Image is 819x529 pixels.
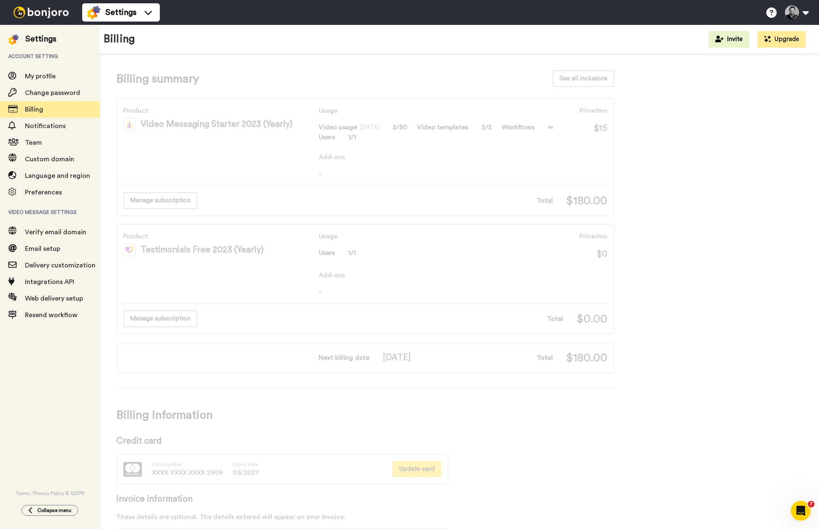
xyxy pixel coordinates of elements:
[123,311,197,327] button: Manage subscription
[25,245,60,252] span: Email setup
[393,122,407,132] span: 2/50
[597,248,607,260] span: $0
[547,314,563,324] span: Total
[319,106,579,116] span: Usage
[123,231,315,241] span: Product
[116,403,614,427] span: Billing information
[123,244,315,256] div: Testimonials Free 2023 (Yearly)
[319,132,335,142] span: Users
[25,139,42,146] span: Team
[566,192,607,209] span: $180.00
[25,123,66,129] span: Notifications
[319,122,357,132] span: Video usage
[152,461,223,468] span: Card number
[116,512,448,522] div: These details are optional. The details entered will appear on your invoice.
[105,7,137,18] span: Settings
[233,468,259,478] span: 05/2027
[25,90,80,96] span: Change password
[392,461,441,477] button: Update card
[348,132,356,142] span: 1/1
[566,349,607,366] span: $180.00
[579,231,607,241] span: Price/mo
[709,31,749,48] button: Invite
[116,70,199,87] span: Billing summary
[319,231,356,241] span: Usage
[383,352,411,364] span: [DATE]
[579,106,607,116] span: Price/mo
[25,156,74,163] span: Custom domain
[104,33,135,45] h1: Billing
[25,312,78,318] span: Resend workflow
[594,122,607,135] span: $15
[808,501,814,507] span: 7
[25,33,56,45] div: Settings
[319,152,607,162] span: Add-ons
[123,244,136,256] img: tm-color.svg
[319,248,335,258] span: Users
[233,461,259,468] span: Expiry date
[25,262,95,269] span: Delivery customization
[123,118,136,131] img: vm-color.svg
[25,73,56,80] span: My profile
[537,353,553,363] span: Total
[87,6,100,19] img: settings-colored.svg
[25,229,86,235] span: Verify email domain
[25,279,74,285] span: Integrations API
[152,468,223,478] span: XXXX XXXX XXXX 2909
[319,270,607,280] span: Add-ons
[553,70,614,87] button: See all inclusions
[37,507,71,514] span: Collapse menu
[123,106,315,116] span: Product
[417,122,468,132] span: Video templates
[123,118,315,131] div: Video Messaging Starter 2023 (Yearly)
[548,122,553,132] span: ∞
[25,172,90,179] span: Language and region
[482,122,492,132] span: 2/2
[359,125,379,130] span: [DATE]
[10,7,72,18] img: bj-logo-header-white.svg
[348,248,356,258] span: 1/1
[25,106,43,113] span: Billing
[22,505,78,516] button: Collapse menu
[8,34,19,45] img: settings-colored.svg
[318,353,369,363] span: Next billing date
[319,287,607,297] span: -
[319,169,607,179] span: -
[537,196,553,206] span: Total
[502,122,535,132] span: Workflows
[758,31,806,48] button: Upgrade
[25,189,62,196] span: Preferences
[25,295,83,302] span: Web delivery setup
[116,493,448,505] span: Invoice information
[577,311,607,327] span: $0.00
[791,501,811,521] iframe: Intercom live chat
[116,435,448,447] span: Credit card
[123,192,197,209] button: Manage subscription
